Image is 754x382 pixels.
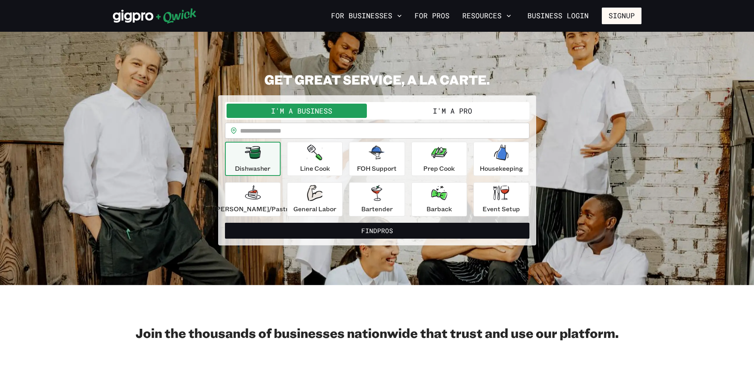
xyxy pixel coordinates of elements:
[377,104,528,118] button: I'm a Pro
[328,9,405,23] button: For Businesses
[426,204,452,214] p: Barback
[349,182,405,216] button: Bartender
[287,182,343,216] button: General Labor
[480,164,523,173] p: Housekeeping
[361,204,393,214] p: Bartender
[225,142,281,176] button: Dishwasher
[214,204,292,214] p: [PERSON_NAME]/Pastry
[349,142,405,176] button: FOH Support
[293,204,336,214] p: General Labor
[225,182,281,216] button: [PERSON_NAME]/Pastry
[602,8,642,24] button: Signup
[411,182,467,216] button: Barback
[287,142,343,176] button: Line Cook
[411,142,467,176] button: Prep Cook
[357,164,397,173] p: FOH Support
[227,104,377,118] button: I'm a Business
[411,9,453,23] a: For Pros
[113,325,642,341] h2: Join the thousands of businesses nationwide that trust and use our platform.
[225,223,529,239] button: FindPros
[300,164,330,173] p: Line Cook
[459,9,514,23] button: Resources
[483,204,520,214] p: Event Setup
[235,164,270,173] p: Dishwasher
[423,164,455,173] p: Prep Cook
[473,142,529,176] button: Housekeeping
[473,182,529,216] button: Event Setup
[218,71,536,87] h2: GET GREAT SERVICE, A LA CARTE.
[521,8,595,24] a: Business Login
